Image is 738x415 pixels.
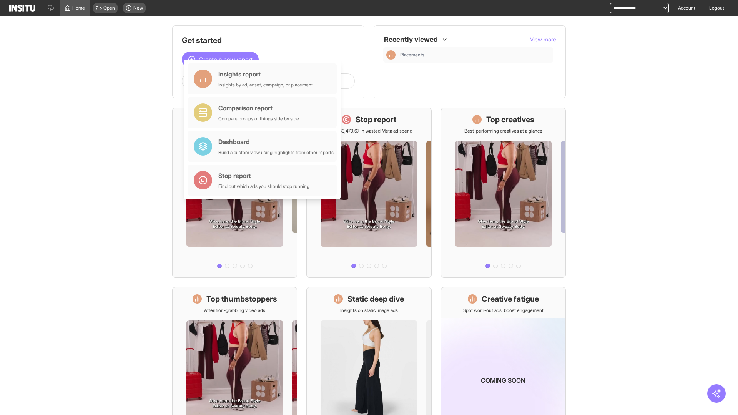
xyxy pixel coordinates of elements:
[340,307,398,314] p: Insights on static image ads
[103,5,115,11] span: Open
[218,103,299,113] div: Comparison report
[400,52,550,58] span: Placements
[218,116,299,122] div: Compare groups of things side by side
[441,108,566,278] a: Top creativesBest-performing creatives at a glance
[182,52,259,67] button: Create a new report
[218,183,309,189] div: Find out which ads you should stop running
[218,171,309,180] div: Stop report
[218,70,313,79] div: Insights report
[347,294,404,304] h1: Static deep dive
[204,307,265,314] p: Attention-grabbing video ads
[133,5,143,11] span: New
[182,35,355,46] h1: Get started
[199,55,253,64] span: Create a new report
[9,5,35,12] img: Logo
[530,36,556,43] button: View more
[218,82,313,88] div: Insights by ad, adset, campaign, or placement
[218,137,334,146] div: Dashboard
[386,50,396,60] div: Insights
[172,108,297,278] a: What's live nowSee all active ads instantly
[400,52,424,58] span: Placements
[218,149,334,156] div: Build a custom view using highlights from other reports
[72,5,85,11] span: Home
[306,108,431,278] a: Stop reportSave £30,479.67 in wasted Meta ad spend
[325,128,412,134] p: Save £30,479.67 in wasted Meta ad spend
[486,114,534,125] h1: Top creatives
[206,294,277,304] h1: Top thumbstoppers
[464,128,542,134] p: Best-performing creatives at a glance
[356,114,396,125] h1: Stop report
